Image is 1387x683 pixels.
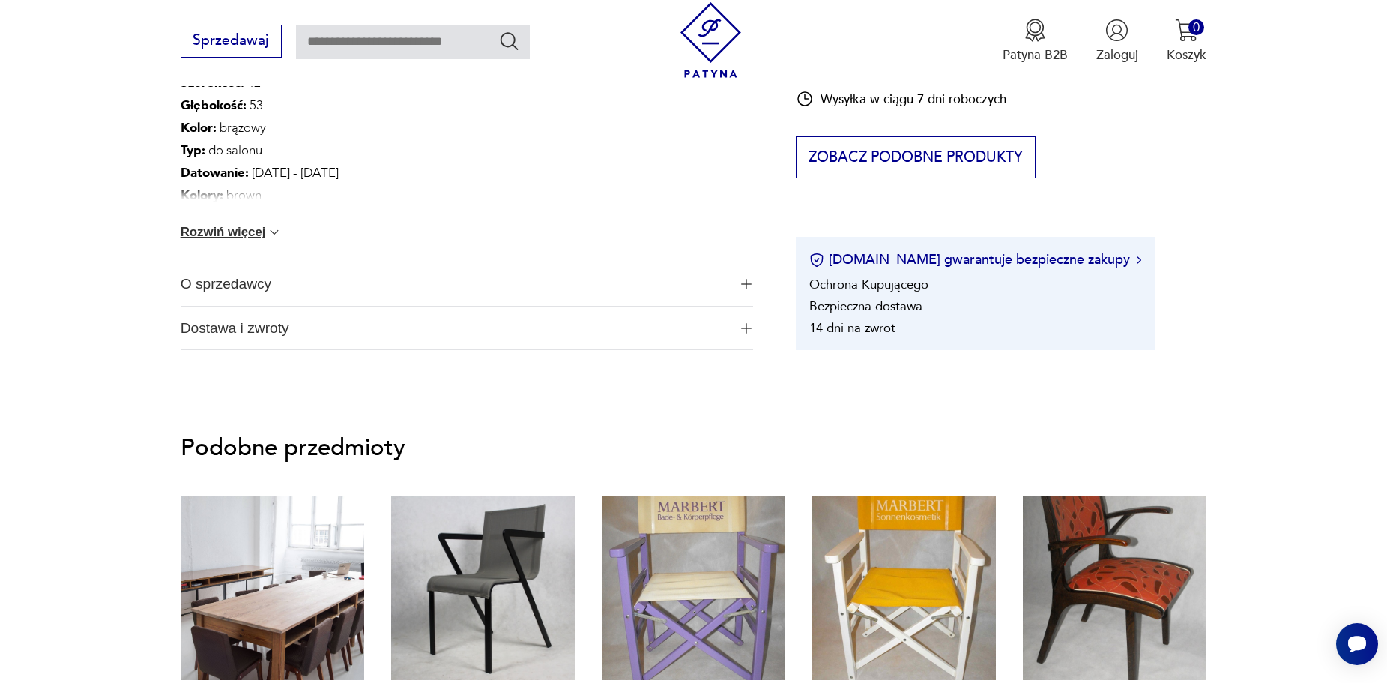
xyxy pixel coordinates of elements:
img: Ikona plusa [741,279,752,289]
img: Ikonka użytkownika [1105,19,1128,42]
img: Ikona medalu [1024,19,1047,42]
img: Ikona plusa [741,323,752,334]
li: Bezpieczna dostawa [809,298,922,315]
button: Sprzedawaj [181,25,282,58]
b: Datowanie : [181,164,249,181]
p: Koszyk [1167,46,1206,64]
p: Zaloguj [1096,46,1138,64]
div: 0 [1188,19,1204,35]
img: Ikona strzałki w prawo [1137,256,1141,264]
p: Podobne przedmioty [181,437,1207,459]
img: Ikona koszyka [1175,19,1198,42]
p: do salonu [181,139,513,162]
p: Patyna B2B [1003,46,1068,64]
button: Ikona plusaDostawa i zwroty [181,307,753,350]
li: Ochrona Kupującego [809,276,928,293]
b: Kolory : [181,187,223,204]
button: Rozwiń więcej [181,225,282,240]
button: Szukaj [498,30,520,52]
a: Sprzedawaj [181,36,282,48]
li: 14 dni na zwrot [809,319,895,337]
img: chevron down [267,225,282,240]
p: brązowy [181,117,513,139]
iframe: Smartsupp widget button [1336,623,1378,665]
img: Ikona certyfikatu [809,253,824,268]
button: Ikona plusaO sprzedawcy [181,262,753,306]
button: Zobacz podobne produkty [796,137,1035,179]
a: Ikona medaluPatyna B2B [1003,19,1068,64]
span: O sprzedawcy [181,262,728,306]
b: Typ : [181,142,205,159]
b: Głębokość : [181,97,247,114]
button: 0Koszyk [1167,19,1206,64]
div: Wysyłka w ciągu 7 dni roboczych [796,90,1006,108]
p: 53 [181,94,513,117]
p: brown [181,184,513,207]
p: [DATE] - [DATE] [181,162,513,184]
span: Dostawa i zwroty [181,307,728,350]
button: [DOMAIN_NAME] gwarantuje bezpieczne zakupy [809,250,1141,269]
button: Patyna B2B [1003,19,1068,64]
b: Kolor: [181,119,217,136]
button: Zaloguj [1096,19,1138,64]
img: Patyna - sklep z meblami i dekoracjami vintage [673,2,749,78]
